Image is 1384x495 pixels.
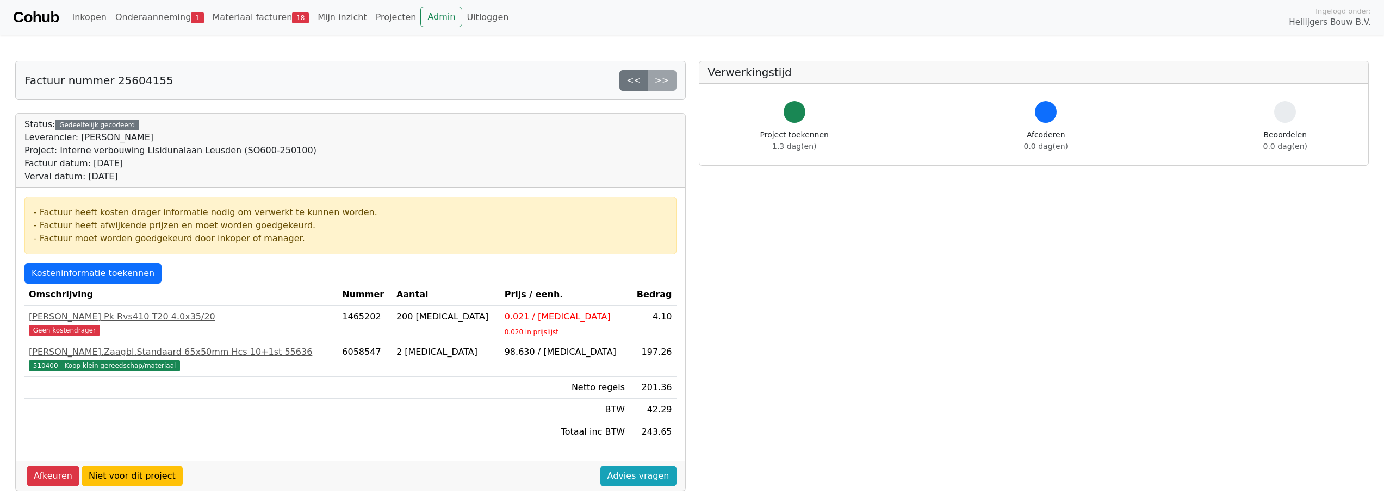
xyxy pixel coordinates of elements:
td: 6058547 [338,341,392,377]
td: 243.65 [629,421,677,443]
div: 98.630 / [MEDICAL_DATA] [505,346,625,359]
div: [PERSON_NAME] Pk Rvs410 T20 4.0x35/20 [29,310,333,323]
td: 197.26 [629,341,677,377]
span: 0.0 dag(en) [1024,142,1068,151]
a: Admin [420,7,462,27]
a: [PERSON_NAME] Pk Rvs410 T20 4.0x35/20Geen kostendrager [29,310,333,336]
th: Bedrag [629,284,677,306]
h5: Factuur nummer 25604155 [24,74,173,87]
a: Cohub [13,4,59,30]
div: [PERSON_NAME].Zaagbl.Standaard 65x50mm Hcs 10+1st 55636 [29,346,333,359]
a: << [619,70,648,91]
th: Nummer [338,284,392,306]
a: [PERSON_NAME].Zaagbl.Standaard 65x50mm Hcs 10+1st 55636510400 - Koop klein gereedschap/materiaal [29,346,333,372]
span: Heilijgers Bouw B.V. [1289,16,1371,29]
span: Ingelogd onder: [1315,6,1371,16]
a: Projecten [371,7,421,28]
div: Leverancier: [PERSON_NAME] [24,131,316,144]
span: 0.0 dag(en) [1263,142,1307,151]
a: Mijn inzicht [313,7,371,28]
div: - Factuur heeft kosten drager informatie nodig om verwerkt te kunnen worden. [34,206,667,219]
a: Kosteninformatie toekennen [24,263,162,284]
div: Gedeeltelijk gecodeerd [55,120,139,130]
div: Factuur datum: [DATE] [24,157,316,170]
a: Materiaal facturen18 [208,7,314,28]
sub: 0.020 in prijslijst [505,328,558,336]
div: Project: Interne verbouwing Lisidunalaan Leusden (SO600-250100) [24,144,316,157]
div: Beoordelen [1263,129,1307,152]
span: 1.3 dag(en) [772,142,816,151]
td: Totaal inc BTW [500,421,629,443]
div: 0.021 / [MEDICAL_DATA] [505,310,625,323]
span: 18 [292,12,309,23]
td: 42.29 [629,399,677,421]
a: Advies vragen [600,466,677,486]
td: 1465202 [338,306,392,341]
td: 201.36 [629,377,677,399]
div: Project toekennen [760,129,829,152]
th: Aantal [392,284,500,306]
div: Afcoderen [1024,129,1068,152]
span: 510400 - Koop klein gereedschap/materiaal [29,360,180,371]
td: BTW [500,399,629,421]
div: 2 [MEDICAL_DATA] [396,346,496,359]
a: Afkeuren [27,466,79,486]
a: Onderaanneming1 [111,7,208,28]
span: Geen kostendrager [29,325,100,336]
a: Inkopen [67,7,110,28]
div: - Factuur heeft afwijkende prijzen en moet worden goedgekeurd. [34,219,667,232]
td: 4.10 [629,306,677,341]
a: Uitloggen [462,7,513,28]
td: Netto regels [500,377,629,399]
th: Prijs / eenh. [500,284,629,306]
h5: Verwerkingstijd [708,66,1360,79]
div: Status: [24,118,316,183]
th: Omschrijving [24,284,338,306]
div: - Factuur moet worden goedgekeurd door inkoper of manager. [34,232,667,245]
span: 1 [191,12,203,23]
div: Verval datum: [DATE] [24,170,316,183]
a: Niet voor dit project [82,466,183,486]
div: 200 [MEDICAL_DATA] [396,310,496,323]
